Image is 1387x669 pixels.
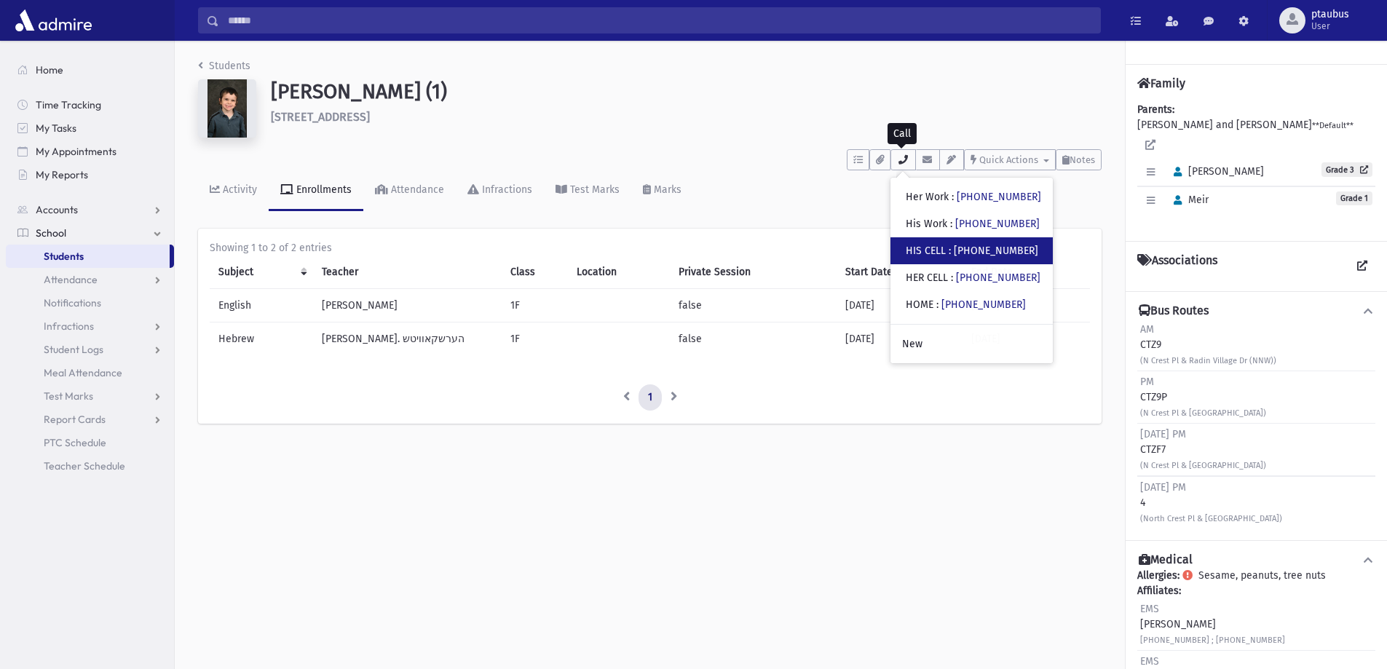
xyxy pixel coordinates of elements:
[220,183,257,196] div: Activity
[6,314,174,338] a: Infractions
[956,272,1040,284] a: [PHONE_NUMBER]
[6,140,174,163] a: My Appointments
[502,322,569,356] td: 1F
[1140,408,1266,418] small: (N Crest Pl & [GEOGRAPHIC_DATA])
[313,289,501,322] td: [PERSON_NAME]
[951,272,953,284] span: :
[1137,253,1217,280] h4: Associations
[1140,428,1186,440] span: [DATE] PM
[6,221,174,245] a: School
[388,183,444,196] div: Attendance
[1140,323,1154,336] span: AM
[44,273,98,286] span: Attendance
[6,116,174,140] a: My Tasks
[1140,601,1285,647] div: [PERSON_NAME]
[6,384,174,408] a: Test Marks
[964,149,1056,170] button: Quick Actions
[568,256,670,289] th: Location
[890,330,1053,357] a: New
[1140,480,1282,526] div: 4
[1056,149,1102,170] button: Notes
[6,245,170,268] a: Students
[567,183,620,196] div: Test Marks
[6,93,174,116] a: Time Tracking
[1140,481,1186,494] span: [DATE] PM
[906,243,1038,258] div: HIS CELL
[1070,154,1095,165] span: Notes
[6,361,174,384] a: Meal Attendance
[544,170,631,211] a: Test Marks
[1140,461,1266,470] small: (N Crest Pl & [GEOGRAPHIC_DATA])
[1167,165,1264,178] span: [PERSON_NAME]
[950,218,952,230] span: :
[210,322,313,356] td: Hebrew
[1349,253,1375,280] a: View all Associations
[6,58,174,82] a: Home
[906,297,1026,312] div: HOME
[906,270,1040,285] div: HER CELL
[1137,553,1375,568] button: Medical
[271,79,1102,104] h1: [PERSON_NAME] (1)
[1139,304,1209,319] h4: Bus Routes
[1140,427,1266,472] div: CTZF7
[1140,374,1266,420] div: CTZ9P
[44,413,106,426] span: Report Cards
[639,384,662,411] a: 1
[502,289,569,322] td: 1F
[1140,514,1282,523] small: (North Crest Pl & [GEOGRAPHIC_DATA])
[1311,9,1349,20] span: ptaubus
[6,198,174,221] a: Accounts
[36,168,88,181] span: My Reports
[1137,304,1375,319] button: Bus Routes
[198,60,250,72] a: Students
[888,123,917,144] div: Call
[1140,356,1276,365] small: (N Crest Pl & Radin Village Dr (NNW))
[6,338,174,361] a: Student Logs
[631,170,693,211] a: Marks
[949,245,951,257] span: :
[1140,636,1285,645] small: [PHONE_NUMBER] ; [PHONE_NUMBER]
[1137,103,1174,116] b: Parents:
[6,291,174,314] a: Notifications
[313,256,501,289] th: Teacher
[952,191,954,203] span: :
[955,218,1040,230] a: [PHONE_NUMBER]
[651,183,681,196] div: Marks
[219,7,1100,33] input: Search
[1311,20,1349,32] span: User
[36,98,101,111] span: Time Tracking
[670,289,837,322] td: false
[1137,585,1181,597] b: Affiliates:
[44,389,93,403] span: Test Marks
[44,436,106,449] span: PTC Schedule
[313,322,501,356] td: [PERSON_NAME]. הערשקאוויטש
[36,145,116,158] span: My Appointments
[941,298,1026,311] a: [PHONE_NUMBER]
[1336,191,1372,205] span: Grade 1
[837,289,963,322] td: [DATE]
[837,256,963,289] th: Start Date
[44,320,94,333] span: Infractions
[6,454,174,478] a: Teacher Schedule
[954,245,1038,257] a: [PHONE_NUMBER]
[502,256,569,289] th: Class
[670,256,837,289] th: Private Session
[44,459,125,472] span: Teacher Schedule
[1140,603,1159,615] span: EMS
[1140,322,1276,368] div: CTZ9
[6,268,174,291] a: Attendance
[957,191,1041,203] a: [PHONE_NUMBER]
[12,6,95,35] img: AdmirePro
[837,322,963,356] td: [DATE]
[6,408,174,431] a: Report Cards
[36,226,66,240] span: School
[1321,162,1372,177] a: Grade 3
[1137,102,1375,229] div: [PERSON_NAME] and [PERSON_NAME]
[198,170,269,211] a: Activity
[479,183,532,196] div: Infractions
[210,256,313,289] th: Subject
[456,170,544,211] a: Infractions
[36,63,63,76] span: Home
[210,289,313,322] td: English
[1137,76,1185,90] h4: Family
